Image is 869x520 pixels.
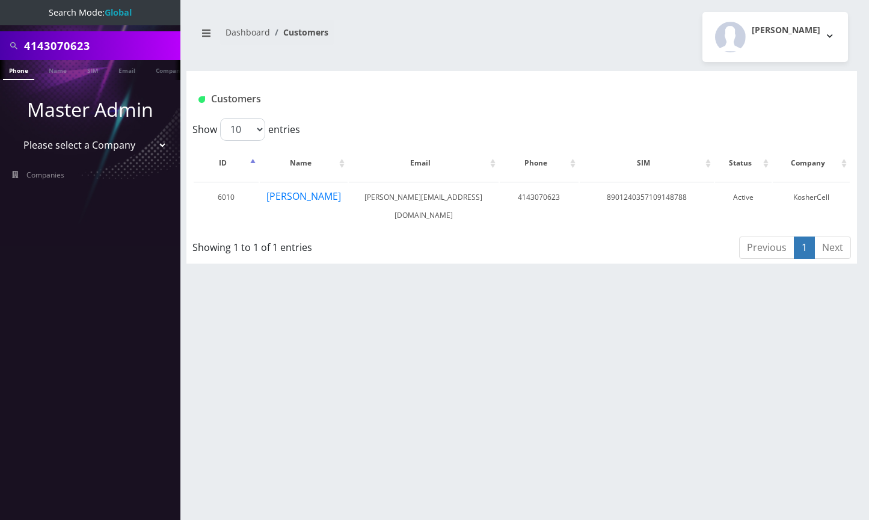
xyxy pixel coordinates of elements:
[266,188,342,204] button: [PERSON_NAME]
[43,60,73,79] a: Name
[500,146,579,181] th: Phone: activate to sort column ascending
[195,20,513,54] nav: breadcrumb
[194,182,259,231] td: 6010
[260,146,348,181] th: Name: activate to sort column ascending
[192,118,300,141] label: Show entries
[349,182,499,231] td: [PERSON_NAME][EMAIL_ADDRESS][DOMAIN_NAME]
[220,118,265,141] select: Showentries
[150,60,190,79] a: Company
[773,182,850,231] td: KosherCell
[702,12,848,62] button: [PERSON_NAME]
[580,182,714,231] td: 8901240357109148788
[226,26,270,38] a: Dashboard
[194,146,259,181] th: ID: activate to sort column descending
[105,7,132,18] strong: Global
[814,237,851,259] a: Next
[715,146,772,181] th: Status: activate to sort column ascending
[24,34,177,57] input: Search All Companies
[112,60,141,79] a: Email
[26,170,64,180] span: Companies
[752,25,820,36] h2: [PERSON_NAME]
[270,26,328,39] li: Customers
[3,60,34,80] a: Phone
[198,93,734,105] h1: Customers
[715,182,772,231] td: Active
[349,146,499,181] th: Email: activate to sort column ascending
[81,60,104,79] a: SIM
[500,182,579,231] td: 4143070623
[739,237,794,259] a: Previous
[580,146,714,181] th: SIM: activate to sort column ascending
[773,146,850,181] th: Company: activate to sort column ascending
[192,235,458,255] div: Showing 1 to 1 of 1 entries
[49,7,132,18] span: Search Mode:
[794,237,815,259] a: 1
